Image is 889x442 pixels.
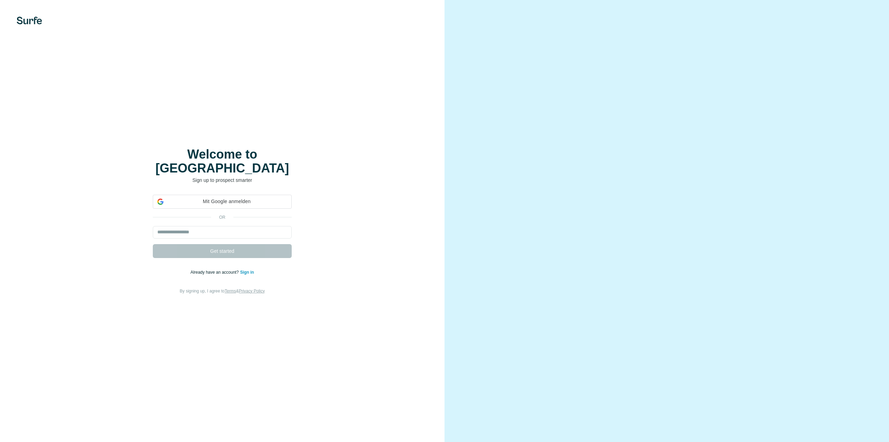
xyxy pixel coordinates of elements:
[153,195,292,209] div: Mit Google anmelden
[153,177,292,184] p: Sign up to prospect smarter
[191,270,240,275] span: Already have an account?
[225,289,236,294] a: Terms
[166,198,287,205] span: Mit Google anmelden
[240,270,254,275] a: Sign in
[153,147,292,175] h1: Welcome to [GEOGRAPHIC_DATA]
[211,214,233,220] p: or
[180,289,265,294] span: By signing up, I agree to &
[17,17,42,24] img: Surfe's logo
[239,289,265,294] a: Privacy Policy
